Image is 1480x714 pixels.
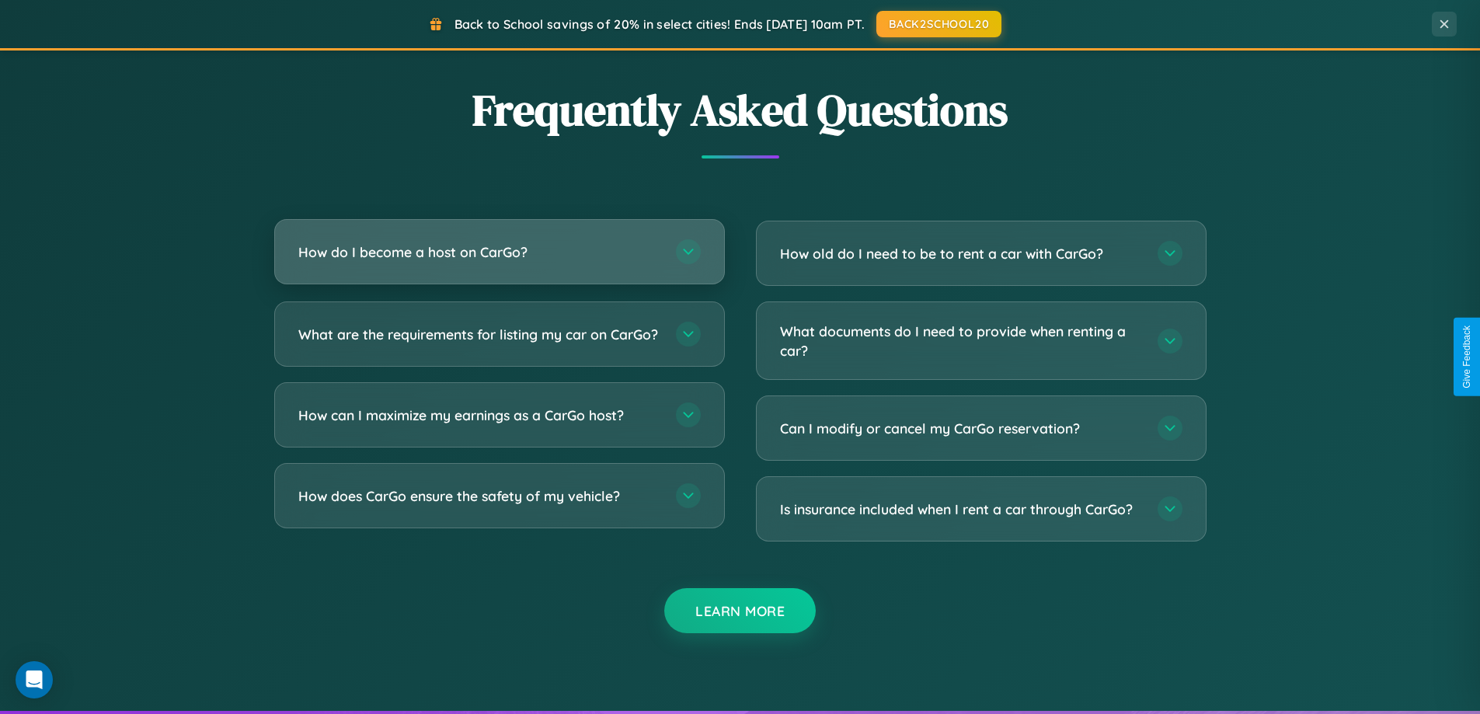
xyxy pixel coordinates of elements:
[298,406,660,425] h3: How can I maximize my earnings as a CarGo host?
[780,244,1142,263] h3: How old do I need to be to rent a car with CarGo?
[1461,326,1472,388] div: Give Feedback
[780,322,1142,360] h3: What documents do I need to provide when renting a car?
[876,11,1001,37] button: BACK2SCHOOL20
[454,16,865,32] span: Back to School savings of 20% in select cities! Ends [DATE] 10am PT.
[298,242,660,262] h3: How do I become a host on CarGo?
[780,419,1142,438] h3: Can I modify or cancel my CarGo reservation?
[298,486,660,506] h3: How does CarGo ensure the safety of my vehicle?
[298,325,660,344] h3: What are the requirements for listing my car on CarGo?
[664,588,816,633] button: Learn More
[16,661,53,698] div: Open Intercom Messenger
[780,500,1142,519] h3: Is insurance included when I rent a car through CarGo?
[274,80,1207,140] h2: Frequently Asked Questions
